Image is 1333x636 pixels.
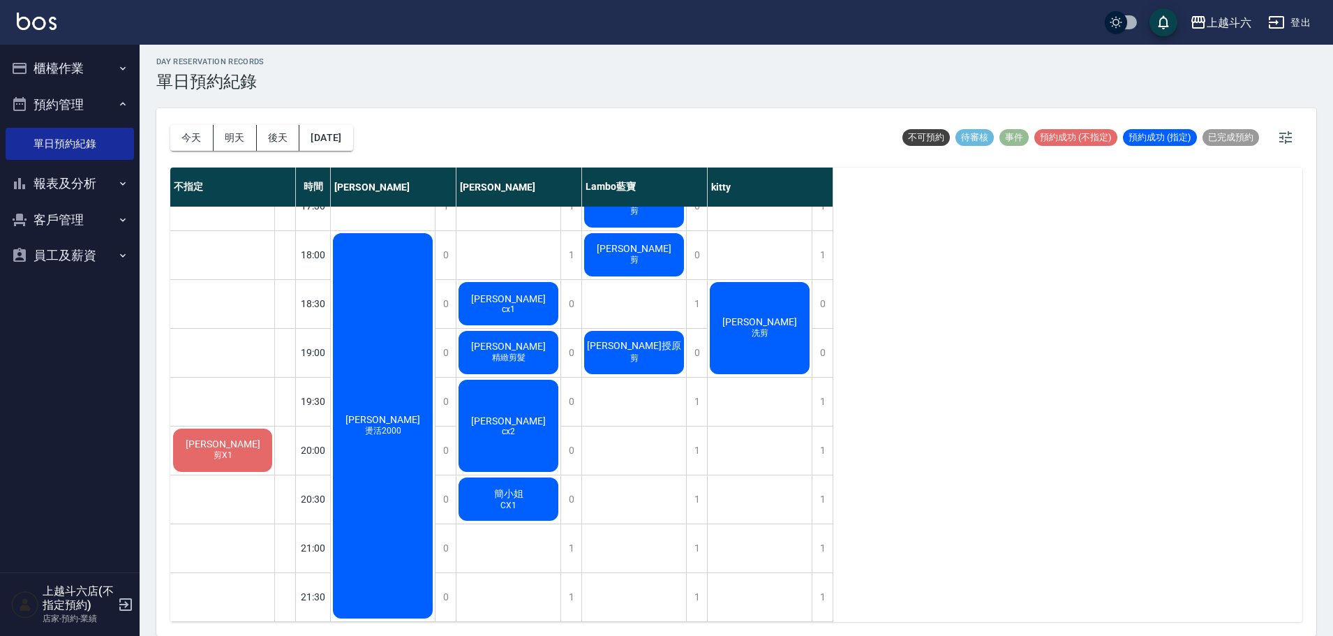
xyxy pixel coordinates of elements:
[686,378,707,426] div: 1
[1184,8,1257,37] button: 上越斗六
[296,230,331,279] div: 18:00
[456,168,582,207] div: [PERSON_NAME]
[296,572,331,621] div: 21:30
[296,377,331,426] div: 19:30
[43,584,114,612] h5: 上越斗六店(不指定預約)
[1202,131,1259,144] span: 已完成預約
[468,341,549,352] span: [PERSON_NAME]
[582,168,708,207] div: Lambo藍寶
[435,573,456,621] div: 0
[468,293,549,304] span: [PERSON_NAME]
[812,280,833,328] div: 0
[6,87,134,123] button: 預約管理
[6,50,134,87] button: 櫃檯作業
[6,202,134,238] button: 客戶管理
[296,475,331,524] div: 20:30
[1034,131,1117,144] span: 預約成功 (不指定)
[812,329,833,377] div: 0
[435,427,456,475] div: 0
[560,573,581,621] div: 1
[708,168,833,207] div: kitty
[812,573,833,621] div: 1
[170,125,214,151] button: 今天
[156,57,265,66] h2: day Reservation records
[499,304,518,314] span: cx1
[435,231,456,279] div: 0
[17,13,57,30] img: Logo
[627,353,641,364] span: 剪
[720,316,800,327] span: [PERSON_NAME]
[584,340,684,353] span: [PERSON_NAME]授原
[560,427,581,475] div: 0
[560,231,581,279] div: 1
[362,425,404,437] span: 燙活2000
[560,329,581,377] div: 0
[1149,8,1177,36] button: save
[686,475,707,524] div: 1
[812,378,833,426] div: 1
[560,378,581,426] div: 0
[183,438,263,450] span: [PERSON_NAME]
[686,231,707,279] div: 0
[686,280,707,328] div: 1
[627,254,641,266] span: 剪
[214,125,257,151] button: 明天
[1207,14,1251,31] div: 上越斗六
[435,378,456,426] div: 0
[1123,131,1197,144] span: 預約成功 (指定)
[498,501,519,510] span: CX1
[955,131,994,144] span: 待審核
[491,488,526,501] span: 簡小姐
[211,450,235,461] span: 剪X1
[170,168,296,207] div: 不指定
[560,280,581,328] div: 0
[686,573,707,621] div: 1
[296,426,331,475] div: 20:00
[489,352,528,364] span: 精緻剪髮
[812,475,833,524] div: 1
[686,524,707,572] div: 1
[435,280,456,328] div: 0
[296,328,331,377] div: 19:00
[435,524,456,572] div: 0
[296,524,331,572] div: 21:00
[999,131,1029,144] span: 事件
[902,131,950,144] span: 不可預約
[156,72,265,91] h3: 單日預約紀錄
[560,524,581,572] div: 1
[435,329,456,377] div: 0
[299,125,352,151] button: [DATE]
[686,427,707,475] div: 1
[812,524,833,572] div: 1
[6,128,134,160] a: 單日預約紀錄
[686,329,707,377] div: 0
[627,205,641,217] span: 剪
[257,125,300,151] button: 後天
[1263,10,1316,36] button: 登出
[343,414,423,425] span: [PERSON_NAME]
[468,415,549,427] span: [PERSON_NAME]
[331,168,456,207] div: [PERSON_NAME]
[6,237,134,274] button: 員工及薪資
[812,427,833,475] div: 1
[6,165,134,202] button: 報表及分析
[499,427,518,436] span: cx2
[296,168,331,207] div: 時間
[594,243,674,254] span: [PERSON_NAME]
[11,591,39,619] img: Person
[812,231,833,279] div: 1
[43,612,114,625] p: 店家-預約-業績
[749,327,771,339] span: 洗剪
[560,475,581,524] div: 0
[435,475,456,524] div: 0
[296,279,331,328] div: 18:30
